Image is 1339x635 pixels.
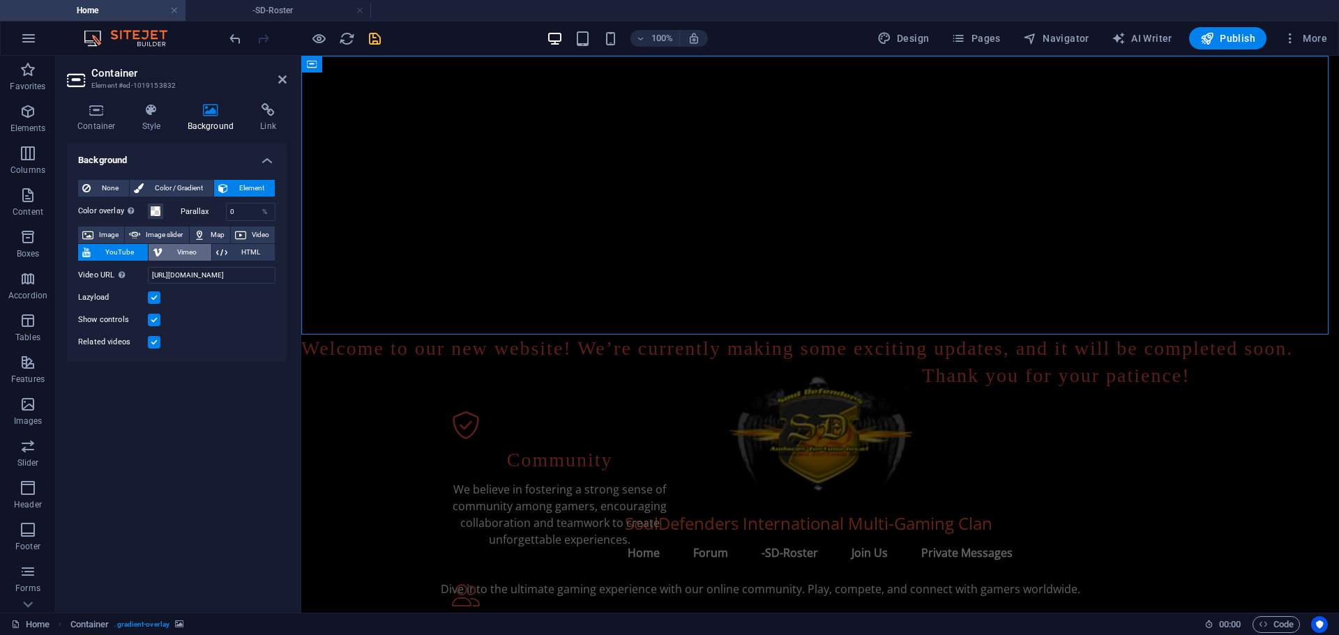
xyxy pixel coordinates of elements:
[11,374,45,385] p: Features
[630,30,680,47] button: 100%
[1229,619,1231,629] span: :
[212,244,275,261] button: HTML
[209,227,226,243] span: Map
[70,616,109,633] span: Click to select. Double-click to edit
[255,204,275,220] div: %
[148,180,209,197] span: Color / Gradient
[651,30,674,47] h6: 100%
[95,244,144,261] span: YouTube
[1018,27,1095,49] button: Navigator
[1278,27,1333,49] button: More
[951,31,1000,45] span: Pages
[78,180,129,197] button: None
[250,227,271,243] span: Video
[78,267,148,284] label: Video URL
[17,248,40,259] p: Boxes
[946,27,1006,49] button: Pages
[177,103,250,132] h4: Background
[14,499,42,510] p: Header
[10,165,45,176] p: Columns
[114,616,169,633] span: . gradient-overlay
[175,620,183,628] i: This element contains a background
[227,31,243,47] i: Undo: Change background element (Ctrl+Z)
[67,103,132,132] h4: Container
[132,103,177,132] h4: Style
[1283,31,1327,45] span: More
[338,30,355,47] button: reload
[167,244,206,261] span: Vimeo
[10,81,45,92] p: Favorites
[1311,616,1328,633] button: Usercentrics
[17,457,39,468] p: Slider
[877,31,930,45] span: Design
[227,30,243,47] button: undo
[15,332,40,343] p: Tables
[10,123,46,134] p: Elements
[1106,27,1178,49] button: AI Writer
[8,290,47,301] p: Accordion
[1189,27,1266,49] button: Publish
[14,415,43,427] p: Images
[78,227,124,243] button: Image
[250,103,287,132] h4: Link
[70,616,184,633] nav: breadcrumb
[78,289,148,306] label: Lazyload
[67,144,287,169] h4: Background
[1253,616,1300,633] button: Code
[144,227,184,243] span: Image slider
[15,541,40,552] p: Footer
[186,3,371,18] h4: -SD-Roster
[149,244,211,261] button: Vimeo
[181,208,226,215] label: Parallax
[95,180,125,197] span: None
[78,312,148,328] label: Show controls
[130,180,213,197] button: Color / Gradient
[872,27,935,49] button: Design
[80,30,185,47] img: Editor Logo
[11,616,50,633] a: Click to cancel selection. Double-click to open Pages
[232,244,271,261] span: HTML
[232,180,271,197] span: Element
[91,67,287,79] h2: Container
[78,203,148,220] label: Color overlay
[339,31,355,47] i: Reload page
[15,583,40,594] p: Forms
[190,227,230,243] button: Map
[1219,616,1241,633] span: 00 00
[13,206,43,217] p: Content
[91,79,259,92] h3: Element #ed-1019153832
[98,227,120,243] span: Image
[231,227,275,243] button: Video
[78,244,148,261] button: YouTube
[1023,31,1089,45] span: Navigator
[1259,616,1294,633] span: Code
[1200,31,1255,45] span: Publish
[214,180,275,197] button: Element
[125,227,188,243] button: Image slider
[367,31,383,47] i: Save (Ctrl+S)
[1204,616,1241,633] h6: Session time
[78,334,148,351] label: Related videos
[1112,31,1172,45] span: AI Writer
[366,30,383,47] button: save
